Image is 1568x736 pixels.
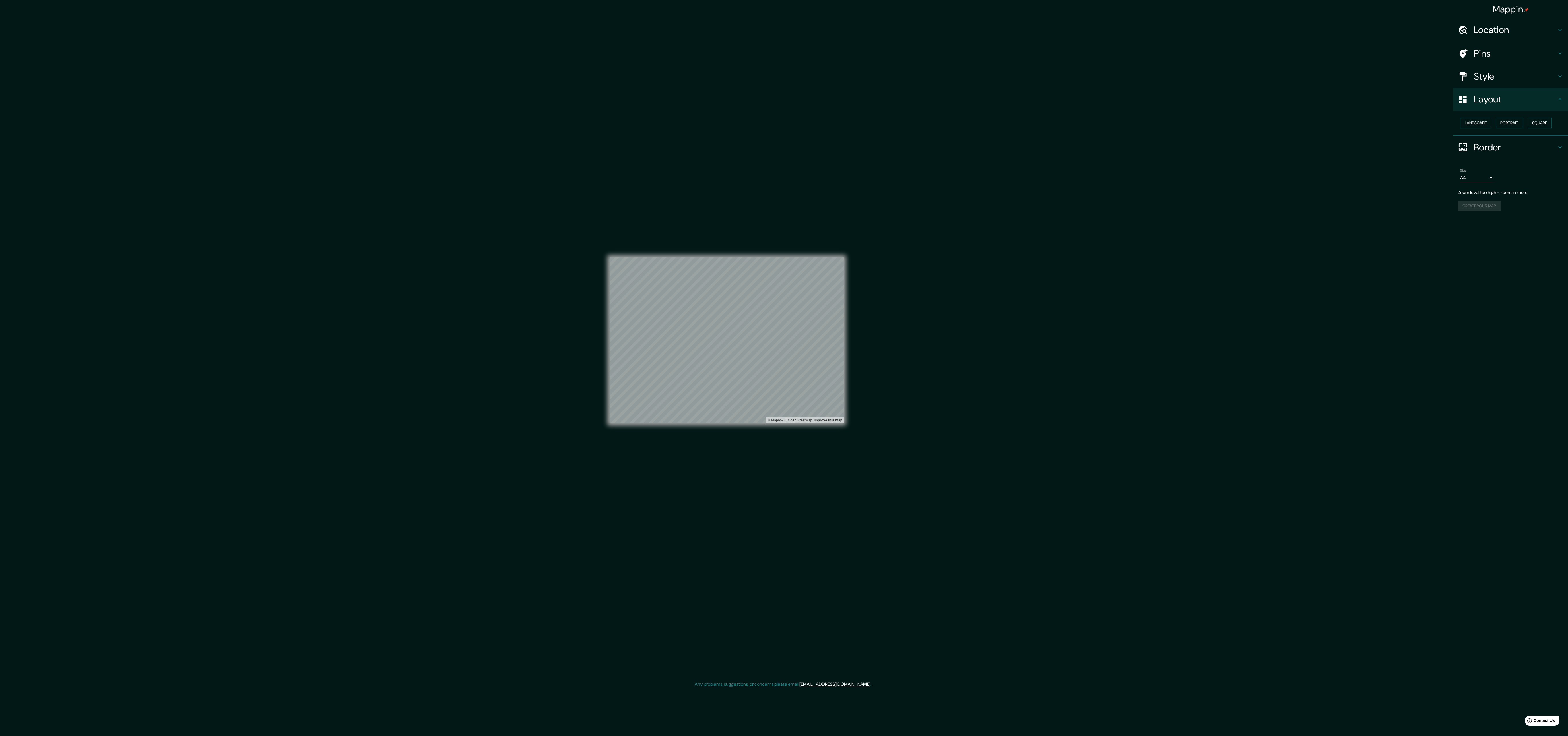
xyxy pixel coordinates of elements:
button: Square [1528,118,1552,128]
div: . [871,681,872,688]
p: Any problems, suggestions, or concerns please email . [695,681,871,688]
h4: Layout [1474,94,1557,105]
button: Portrait [1496,118,1523,128]
label: Size [1460,168,1466,173]
a: Map feedback [814,418,842,422]
p: Zoom level too high - zoom in more [1458,189,1563,196]
div: Pins [1453,42,1568,65]
h4: Pins [1474,48,1557,59]
h4: Location [1474,24,1557,36]
div: Layout [1453,88,1568,111]
img: pin-icon.png [1524,8,1529,12]
a: [EMAIL_ADDRESS][DOMAIN_NAME] [799,681,870,687]
div: Location [1453,18,1568,41]
div: A4 [1460,173,1495,182]
h4: Mappin [1493,3,1529,15]
div: Border [1453,136,1568,159]
a: Mapbox [768,418,783,422]
h4: Style [1474,71,1557,82]
canvas: Map [610,257,844,423]
div: . [872,681,873,688]
h4: Border [1474,142,1557,153]
a: OpenStreetMap [784,418,812,422]
button: Landscape [1460,118,1491,128]
iframe: Help widget launcher [1517,714,1562,730]
div: Style [1453,65,1568,88]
